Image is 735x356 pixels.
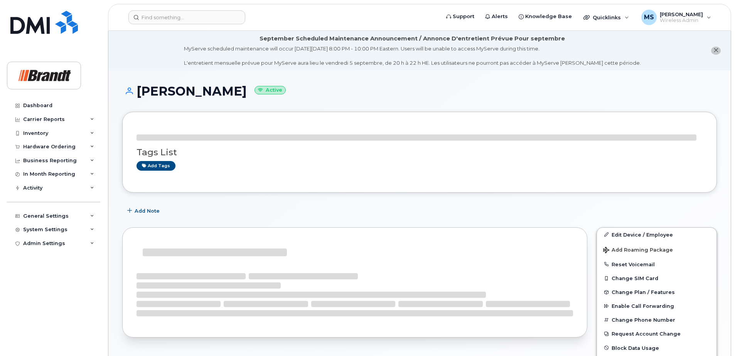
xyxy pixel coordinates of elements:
[597,271,716,285] button: Change SIM Card
[122,84,717,98] h1: [PERSON_NAME]
[597,228,716,242] a: Edit Device / Employee
[597,341,716,355] button: Block Data Usage
[597,313,716,327] button: Change Phone Number
[137,161,175,171] a: Add tags
[597,242,716,257] button: Add Roaming Package
[135,207,160,215] span: Add Note
[597,327,716,341] button: Request Account Change
[255,86,286,95] small: Active
[122,204,166,218] button: Add Note
[711,47,721,55] button: close notification
[184,45,641,67] div: MyServe scheduled maintenance will occur [DATE][DATE] 8:00 PM - 10:00 PM Eastern. Users will be u...
[597,285,716,299] button: Change Plan / Features
[597,299,716,313] button: Enable Call Forwarding
[260,35,565,43] div: September Scheduled Maintenance Announcement / Annonce D'entretient Prévue Pour septembre
[612,303,674,309] span: Enable Call Forwarding
[597,257,716,271] button: Reset Voicemail
[137,148,703,157] h3: Tags List
[612,289,675,295] span: Change Plan / Features
[603,247,673,254] span: Add Roaming Package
